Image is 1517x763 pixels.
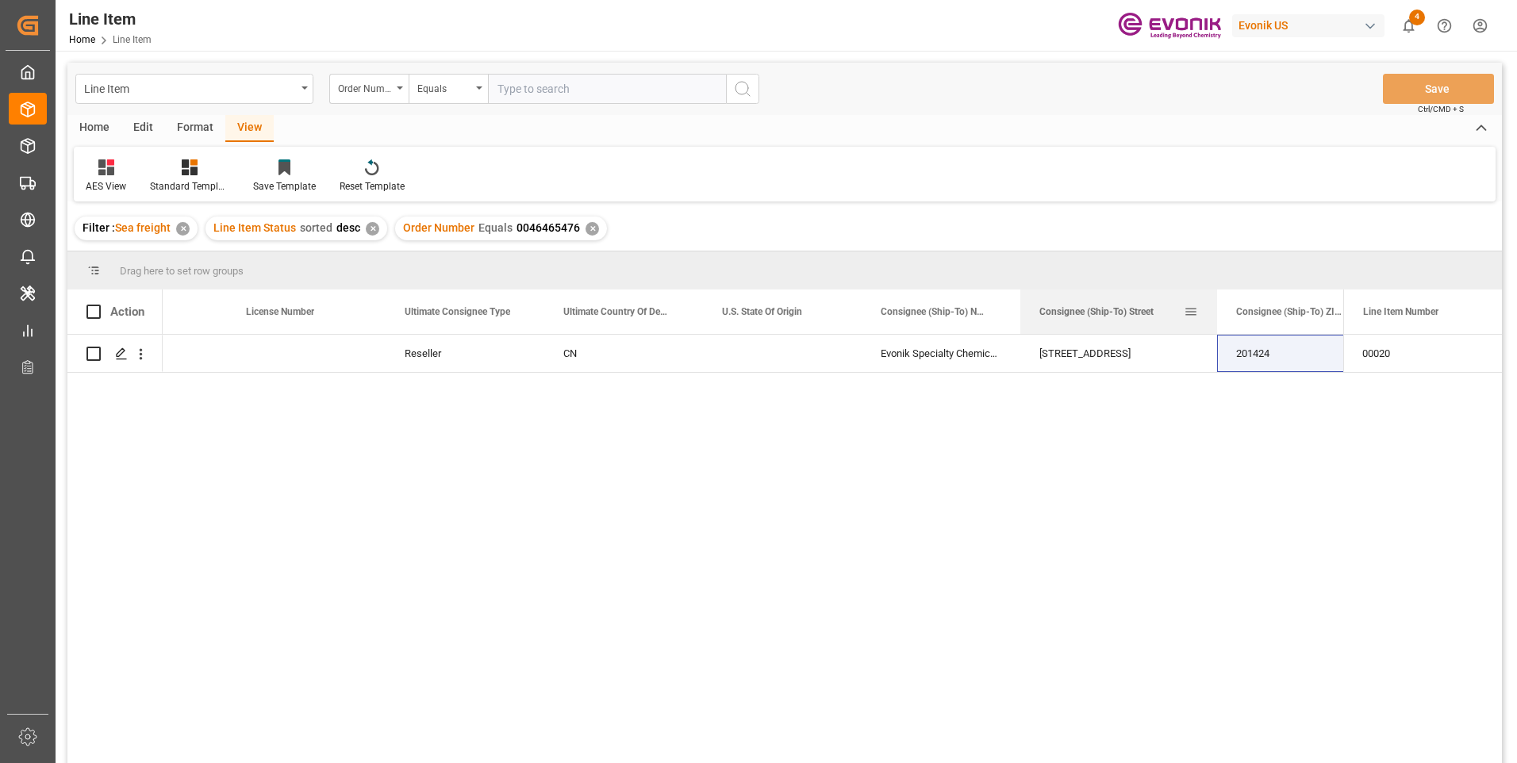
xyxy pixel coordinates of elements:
[246,306,314,317] span: License Number
[544,335,703,372] div: CN
[366,222,379,236] div: ✕
[110,305,144,319] div: Action
[409,74,488,104] button: open menu
[115,221,171,234] span: Sea freight
[300,221,332,234] span: sorted
[86,179,126,194] div: AES View
[1427,8,1462,44] button: Help Center
[478,221,513,234] span: Equals
[862,335,1020,372] div: Evonik Specialty Chemicals;([GEOGRAPHIC_DATA]) [DOMAIN_NAME].
[417,78,471,96] div: Equals
[1232,14,1385,37] div: Evonik US
[338,78,392,96] div: Order Number
[1118,12,1221,40] img: Evonik-brand-mark-Deep-Purple-RGB.jpeg_1700498283.jpeg
[1020,335,1217,372] div: [STREET_ADDRESS]
[586,222,599,236] div: ✕
[67,115,121,142] div: Home
[165,115,225,142] div: Format
[1418,103,1464,115] span: Ctrl/CMD + S
[1343,335,1502,372] div: 00020
[75,74,313,104] button: open menu
[722,306,802,317] span: U.S. State Of Origin
[253,179,316,194] div: Save Template
[1236,306,1342,317] span: Consignee (Ship-To) ZIP Code
[405,306,510,317] span: Ultimate Consignee Type
[726,74,759,104] button: search button
[1039,306,1154,317] span: Consignee (Ship-To) Street
[1232,10,1391,40] button: Evonik US
[84,78,296,98] div: Line Item
[1363,306,1438,317] span: Line Item Number
[225,115,274,142] div: View
[67,335,163,373] div: Press SPACE to select this row.
[1217,335,1376,372] div: 201424
[403,221,474,234] span: Order Number
[120,265,244,277] span: Drag here to set row groups
[488,74,726,104] input: Type to search
[213,221,296,234] span: Line Item Status
[150,179,229,194] div: Standard Templates
[83,221,115,234] span: Filter :
[69,7,152,31] div: Line Item
[69,34,95,45] a: Home
[329,74,409,104] button: open menu
[563,306,670,317] span: Ultimate Country Of Destination
[1391,8,1427,44] button: show 4 new notifications
[176,222,190,236] div: ✕
[340,179,405,194] div: Reset Template
[1383,74,1494,104] button: Save
[336,221,360,234] span: desc
[1343,335,1502,373] div: Press SPACE to select this row.
[386,335,544,372] div: Reseller
[1409,10,1425,25] span: 4
[517,221,580,234] span: 0046465476
[121,115,165,142] div: Edit
[881,306,987,317] span: Consignee (Ship-To) Name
